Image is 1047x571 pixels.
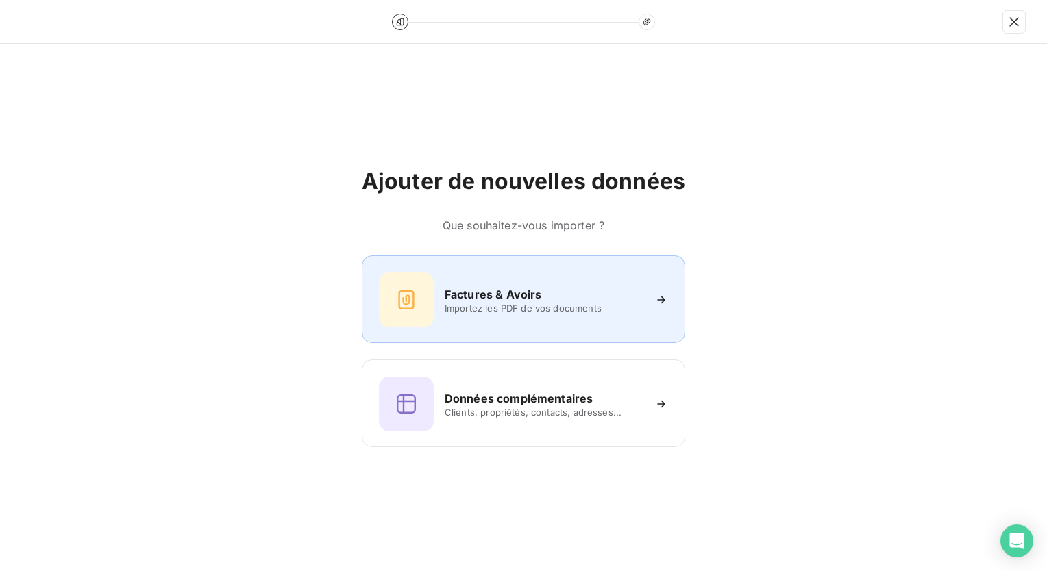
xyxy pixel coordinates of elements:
[445,407,643,418] span: Clients, propriétés, contacts, adresses...
[362,168,685,195] h2: Ajouter de nouvelles données
[445,303,643,314] span: Importez les PDF de vos documents
[362,217,685,233] h6: Que souhaitez-vous importer ?
[1000,524,1033,557] div: Open Intercom Messenger
[445,286,542,303] h6: Factures & Avoirs
[445,390,593,407] h6: Données complémentaires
